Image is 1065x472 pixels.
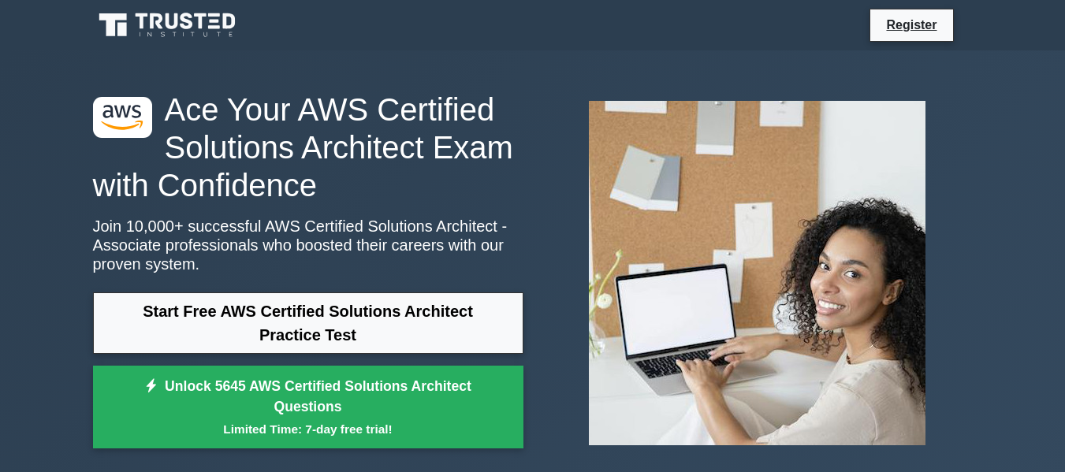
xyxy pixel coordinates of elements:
small: Limited Time: 7-day free trial! [113,420,504,438]
h1: Ace Your AWS Certified Solutions Architect Exam with Confidence [93,91,523,204]
a: Unlock 5645 AWS Certified Solutions Architect QuestionsLimited Time: 7-day free trial! [93,366,523,449]
a: Start Free AWS Certified Solutions Architect Practice Test [93,292,523,354]
a: Register [877,15,946,35]
p: Join 10,000+ successful AWS Certified Solutions Architect - Associate professionals who boosted t... [93,217,523,273]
